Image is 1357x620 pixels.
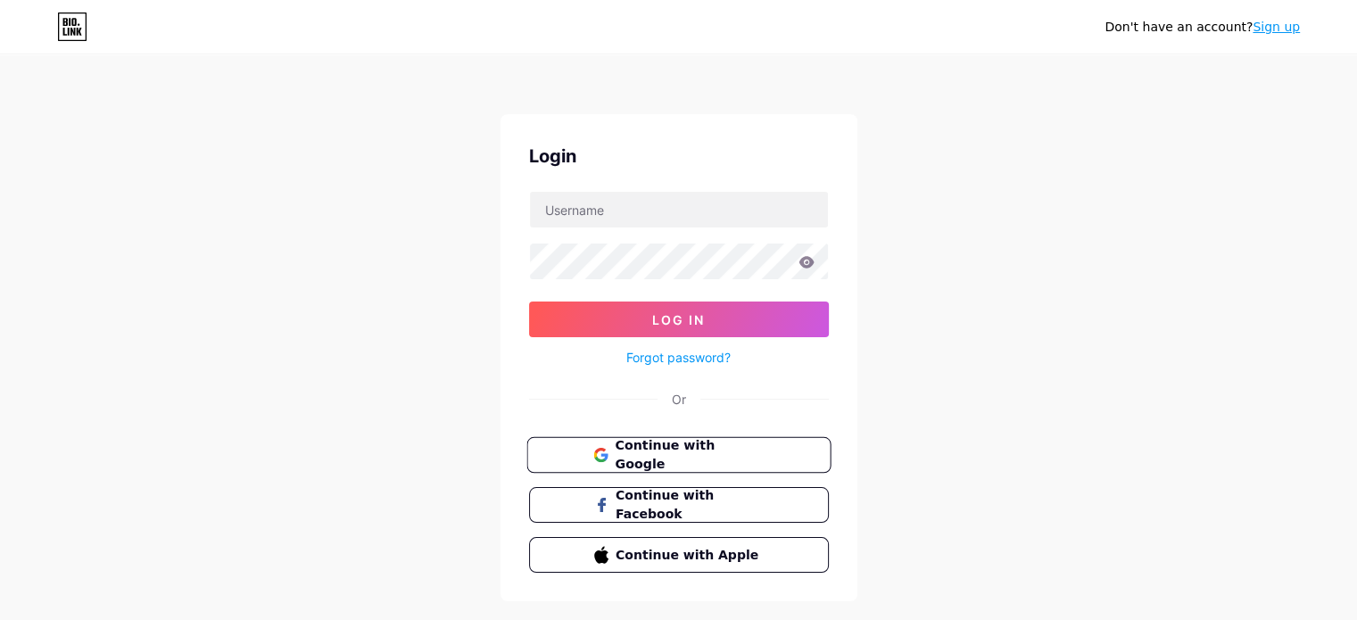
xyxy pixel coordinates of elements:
[626,348,731,367] a: Forgot password?
[529,143,829,169] div: Login
[529,487,829,523] button: Continue with Facebook
[672,390,686,409] div: Or
[616,486,763,524] span: Continue with Facebook
[529,537,829,573] button: Continue with Apple
[615,436,764,475] span: Continue with Google
[1253,20,1300,34] a: Sign up
[616,546,763,565] span: Continue with Apple
[526,437,831,474] button: Continue with Google
[652,312,705,327] span: Log In
[1105,18,1300,37] div: Don't have an account?
[529,302,829,337] button: Log In
[530,192,828,227] input: Username
[529,437,829,473] a: Continue with Google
